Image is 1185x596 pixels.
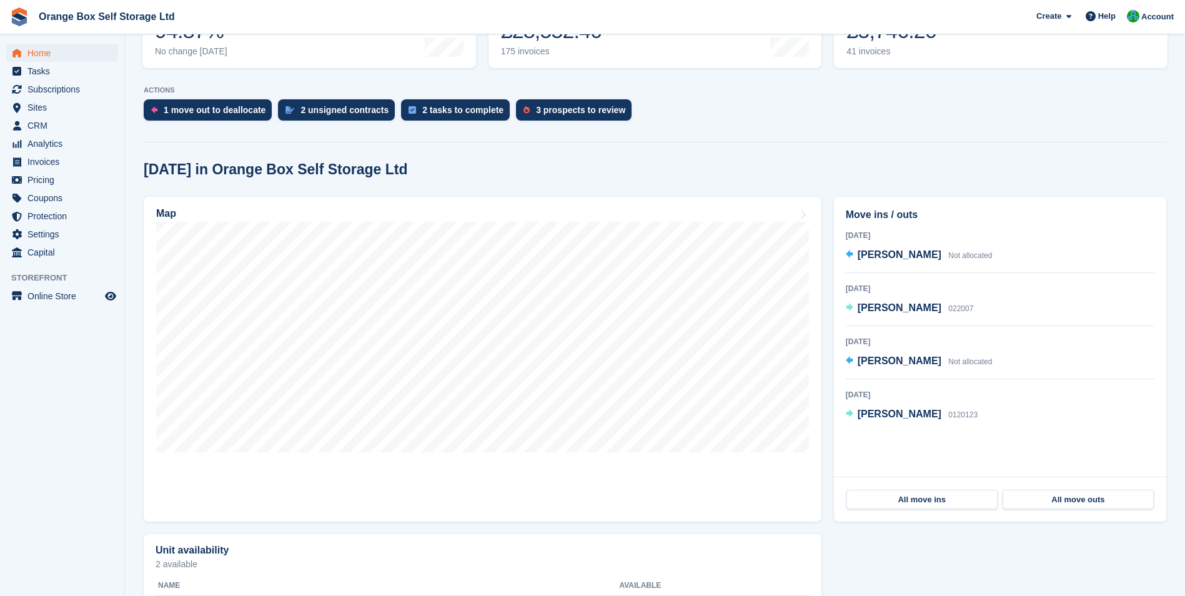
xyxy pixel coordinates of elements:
[27,171,102,189] span: Pricing
[6,244,118,261] a: menu
[948,410,978,419] span: 0120123
[103,289,118,304] a: Preview store
[27,244,102,261] span: Capital
[156,208,176,219] h2: Map
[27,226,102,243] span: Settings
[409,106,416,114] img: task-75834270c22a3079a89374b754ae025e5fb1db73e45f91037f5363f120a921f8.svg
[6,81,118,98] a: menu
[846,354,993,370] a: [PERSON_NAME] Not allocated
[27,81,102,98] span: Subscriptions
[619,576,736,596] th: Available
[164,105,265,115] div: 1 move out to deallocate
[6,62,118,80] a: menu
[1141,11,1174,23] span: Account
[156,545,229,556] h2: Unit availability
[34,6,180,27] a: Orange Box Self Storage Ltd
[858,409,941,419] span: [PERSON_NAME]
[846,46,936,57] div: 41 invoices
[6,207,118,225] a: menu
[27,287,102,305] span: Online Store
[6,99,118,116] a: menu
[6,44,118,62] a: menu
[6,135,118,152] a: menu
[1036,10,1061,22] span: Create
[846,490,998,510] a: All move ins
[846,389,1154,400] div: [DATE]
[6,153,118,171] a: menu
[285,106,294,114] img: contract_signature_icon-13c848040528278c33f63329250d36e43548de30e8caae1d1a13099fd9432cc5.svg
[10,7,29,26] img: stora-icon-8386f47178a22dfd0bd8f6a31ec36ba5ce8667c1dd55bd0f319d3a0aa187defe.svg
[516,99,638,127] a: 3 prospects to review
[27,189,102,207] span: Coupons
[401,99,516,127] a: 2 tasks to complete
[501,46,602,57] div: 175 invoices
[27,44,102,62] span: Home
[1127,10,1139,22] img: Carl Hedley
[1003,490,1154,510] a: All move outs
[846,407,978,423] a: [PERSON_NAME] 0120123
[144,161,408,178] h2: [DATE] in Orange Box Self Storage Ltd
[846,247,993,264] a: [PERSON_NAME] Not allocated
[846,230,1154,241] div: [DATE]
[846,207,1154,222] h2: Move ins / outs
[156,576,619,596] th: Name
[278,99,401,127] a: 2 unsigned contracts
[858,249,941,260] span: [PERSON_NAME]
[422,105,503,115] div: 2 tasks to complete
[858,302,941,313] span: [PERSON_NAME]
[27,99,102,116] span: Sites
[144,197,821,522] a: Map
[948,251,992,260] span: Not allocated
[846,300,974,317] a: [PERSON_NAME] 022007
[1098,10,1116,22] span: Help
[300,105,389,115] div: 2 unsigned contracts
[846,283,1154,294] div: [DATE]
[6,171,118,189] a: menu
[6,117,118,134] a: menu
[144,99,278,127] a: 1 move out to deallocate
[523,106,530,114] img: prospect-51fa495bee0391a8d652442698ab0144808aea92771e9ea1ae160a38d050c398.svg
[846,336,1154,347] div: [DATE]
[11,272,124,284] span: Storefront
[155,46,227,57] div: No change [DATE]
[858,355,941,366] span: [PERSON_NAME]
[27,153,102,171] span: Invoices
[6,189,118,207] a: menu
[156,560,810,569] p: 2 available
[151,106,157,114] img: move_outs_to_deallocate_icon-f764333ba52eb49d3ac5e1228854f67142a1ed5810a6f6cc68b1a99e826820c5.svg
[948,357,992,366] span: Not allocated
[27,62,102,80] span: Tasks
[27,207,102,225] span: Protection
[144,86,1166,94] p: ACTIONS
[27,117,102,134] span: CRM
[948,304,973,313] span: 022007
[6,287,118,305] a: menu
[27,135,102,152] span: Analytics
[6,226,118,243] a: menu
[536,105,625,115] div: 3 prospects to review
